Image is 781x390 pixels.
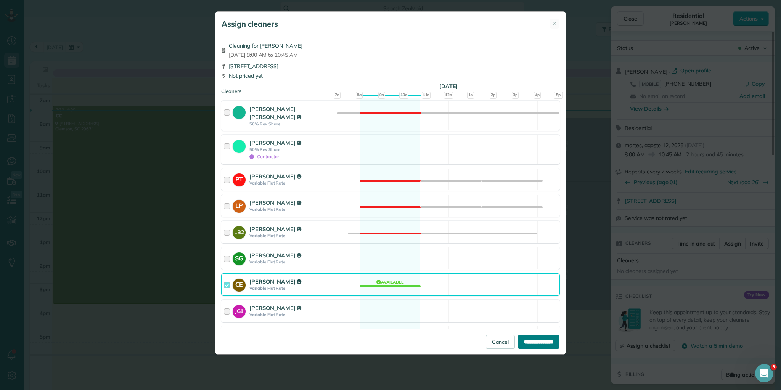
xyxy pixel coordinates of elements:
[249,139,301,146] strong: [PERSON_NAME]
[249,199,301,206] strong: [PERSON_NAME]
[233,173,246,184] strong: PT
[249,121,335,127] strong: 50% Rev Share
[233,200,246,210] strong: LP
[221,72,560,80] div: Not priced yet
[222,19,278,29] h5: Assign cleaners
[233,226,246,236] strong: LB2
[249,312,335,317] strong: Variable Flat Rate
[486,335,515,349] a: Cancel
[249,259,335,265] strong: Variable Flat Rate
[229,51,302,59] span: [DATE] 8:00 AM to 10:45 AM
[249,154,279,159] span: Contractor
[553,20,557,27] span: ✕
[229,42,302,50] span: Cleaning for [PERSON_NAME]
[249,147,335,152] strong: 50% Rev Share
[233,305,246,315] strong: JG1
[249,105,301,120] strong: [PERSON_NAME] [PERSON_NAME]
[249,180,335,186] strong: Variable Flat Rate
[249,252,301,259] strong: [PERSON_NAME]
[249,207,335,212] strong: Variable Flat Rate
[755,364,773,382] iframe: Intercom live chat
[771,364,777,370] span: 3
[249,225,301,233] strong: [PERSON_NAME]
[249,278,301,285] strong: [PERSON_NAME]
[233,279,246,289] strong: CE
[249,304,301,311] strong: [PERSON_NAME]
[233,252,246,263] strong: SG
[249,173,301,180] strong: [PERSON_NAME]
[221,88,560,90] div: Cleaners
[221,63,560,70] div: [STREET_ADDRESS]
[249,286,335,291] strong: Variable Flat Rate
[249,233,335,238] strong: Variable Flat Rate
